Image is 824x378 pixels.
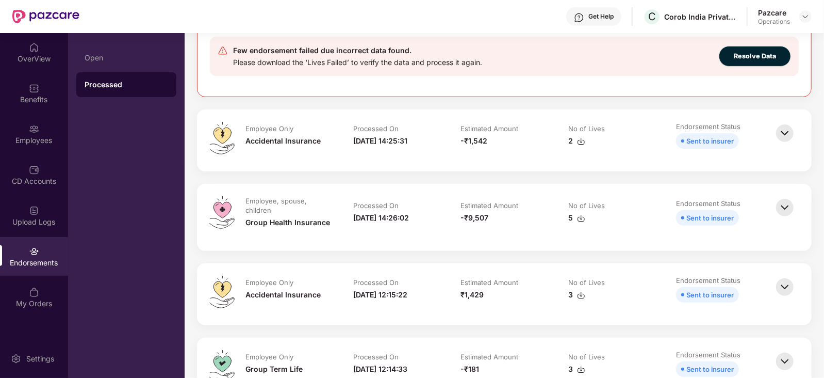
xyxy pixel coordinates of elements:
[734,51,776,61] span: Resolve Data
[664,12,736,22] div: Corob India Private Limited
[233,44,482,57] div: Few endorsement failed due incorrect data found.
[29,246,39,257] img: svg+xml;base64,PHN2ZyBpZD0iRW5kb3JzZW1lbnRzIiB4bWxucz0iaHR0cDovL3d3dy53My5vcmcvMjAwMC9zdmciIHdpZH...
[461,201,519,210] div: Estimated Amount
[758,8,790,18] div: Pazcare
[209,122,235,154] img: svg+xml;base64,PHN2ZyB4bWxucz0iaHR0cDovL3d3dy53My5vcmcvMjAwMC9zdmciIHdpZHRoPSI0OS4zMiIgaGVpZ2h0PS...
[461,352,519,361] div: Estimated Amount
[29,42,39,53] img: svg+xml;base64,PHN2ZyBpZD0iSG9tZSIgeG1sbnM9Imh0dHA6Ly93d3cudzMub3JnLzIwMDAvc3ZnIiB3aWR0aD0iMjAiIG...
[29,83,39,93] img: svg+xml;base64,PHN2ZyBpZD0iQmVuZWZpdHMiIHhtbG5zPSJodHRwOi8vd3d3LnczLm9yZy8yMDAwL3N2ZyIgd2lkdGg9Ij...
[676,199,740,208] div: Endorsement Status
[676,122,740,131] div: Endorsement Status
[773,122,796,145] img: svg+xml;base64,PHN2ZyBpZD0iQmFjay0zMngzMiIgeG1sbnM9Imh0dHA6Ly93d3cudzMub3JnLzIwMDAvc3ZnIiB3aWR0aD...
[29,124,39,134] img: svg+xml;base64,PHN2ZyBpZD0iRW1wbG95ZWVzIiB4bWxucz0iaHR0cDovL3d3dy53My5vcmcvMjAwMC9zdmciIHdpZHRoPS...
[773,350,796,373] img: svg+xml;base64,PHN2ZyBpZD0iQmFjay0zMngzMiIgeG1sbnM9Imh0dHA6Ly93d3cudzMub3JnLzIwMDAvc3ZnIiB3aWR0aD...
[461,278,519,287] div: Estimated Amount
[568,289,585,301] div: 3
[801,12,810,21] img: svg+xml;base64,PHN2ZyBpZD0iRHJvcGRvd24tMzJ4MzIiIHhtbG5zPSJodHRwOi8vd3d3LnczLm9yZy8yMDAwL3N2ZyIgd2...
[12,10,79,23] img: New Pazcare Logo
[245,217,330,228] div: Group Health Insurance
[719,46,791,67] button: Resolve Data
[245,278,293,287] div: Employee Only
[461,364,480,375] div: -₹181
[353,201,399,210] div: Processed On
[85,80,168,90] div: Processed
[245,289,321,301] div: Accidental Insurance
[29,287,39,297] img: svg+xml;base64,PHN2ZyBpZD0iTXlfT3JkZXJzIiBkYXRhLW5hbWU9Ik15IE9yZGVycyIgeG1sbnM9Imh0dHA6Ly93d3cudz...
[353,352,399,361] div: Processed On
[461,212,489,224] div: -₹9,507
[648,10,656,23] span: C
[209,276,235,308] img: svg+xml;base64,PHN2ZyB4bWxucz0iaHR0cDovL3d3dy53My5vcmcvMjAwMC9zdmciIHdpZHRoPSI0OS4zMiIgaGVpZ2h0PS...
[85,54,168,62] div: Open
[568,124,605,133] div: No of Lives
[773,276,796,298] img: svg+xml;base64,PHN2ZyBpZD0iQmFjay0zMngzMiIgeG1sbnM9Imh0dHA6Ly93d3cudzMub3JnLzIwMDAvc3ZnIiB3aWR0aD...
[209,196,235,229] img: svg+xml;base64,PHN2ZyB4bWxucz0iaHR0cDovL3d3dy53My5vcmcvMjAwMC9zdmciIHdpZHRoPSI0OS4zMiIgaGVpZ2h0PS...
[29,206,39,216] img: svg+xml;base64,PHN2ZyBpZD0iVXBsb2FkX0xvZ3MiIGRhdGEtbmFtZT0iVXBsb2FkIExvZ3MiIHhtbG5zPSJodHRwOi8vd3...
[245,135,321,147] div: Accidental Insurance
[233,57,482,68] div: Please download the ‘Lives Failed’ to verify the data and process it again.
[353,289,407,301] div: [DATE] 12:15:22
[686,364,734,375] div: Sent to insurer
[577,214,585,223] img: svg+xml;base64,PHN2ZyBpZD0iRG93bmxvYWQtMzJ4MzIiIHhtbG5zPSJodHRwOi8vd3d3LnczLm9yZy8yMDAwL3N2ZyIgd2...
[461,124,519,133] div: Estimated Amount
[23,354,57,364] div: Settings
[353,212,409,224] div: [DATE] 14:26:02
[568,364,585,375] div: 3
[686,135,734,147] div: Sent to insurer
[577,366,585,374] img: svg+xml;base64,PHN2ZyBpZD0iRG93bmxvYWQtMzJ4MzIiIHhtbG5zPSJodHRwOi8vd3d3LnczLm9yZy8yMDAwL3N2ZyIgd2...
[245,196,331,215] div: Employee, spouse, children
[218,45,228,56] img: svg+xml;base64,PHN2ZyB4bWxucz0iaHR0cDovL3d3dy53My5vcmcvMjAwMC9zdmciIHdpZHRoPSIyNCIgaGVpZ2h0PSIyNC...
[568,352,605,361] div: No of Lives
[29,165,39,175] img: svg+xml;base64,PHN2ZyBpZD0iQ0RfQWNjb3VudHMiIGRhdGEtbmFtZT0iQ0QgQWNjb3VudHMiIHhtbG5zPSJodHRwOi8vd3...
[568,201,605,210] div: No of Lives
[574,12,584,23] img: svg+xml;base64,PHN2ZyBpZD0iSGVscC0zMngzMiIgeG1sbnM9Imh0dHA6Ly93d3cudzMub3JnLzIwMDAvc3ZnIiB3aWR0aD...
[461,289,484,301] div: ₹1,429
[568,212,585,224] div: 5
[568,135,585,147] div: 2
[245,352,293,361] div: Employee Only
[245,364,303,375] div: Group Term Life
[461,135,488,147] div: -₹1,542
[758,18,790,26] div: Operations
[686,212,734,224] div: Sent to insurer
[588,12,614,21] div: Get Help
[773,196,796,219] img: svg+xml;base64,PHN2ZyBpZD0iQmFjay0zMngzMiIgeG1sbnM9Imh0dHA6Ly93d3cudzMub3JnLzIwMDAvc3ZnIiB3aWR0aD...
[577,291,585,300] img: svg+xml;base64,PHN2ZyBpZD0iRG93bmxvYWQtMzJ4MzIiIHhtbG5zPSJodHRwOi8vd3d3LnczLm9yZy8yMDAwL3N2ZyIgd2...
[568,278,605,287] div: No of Lives
[686,289,734,301] div: Sent to insurer
[245,124,293,133] div: Employee Only
[676,350,740,359] div: Endorsement Status
[353,278,399,287] div: Processed On
[676,276,740,285] div: Endorsement Status
[353,364,407,375] div: [DATE] 12:14:33
[353,135,407,147] div: [DATE] 14:25:31
[11,354,21,364] img: svg+xml;base64,PHN2ZyBpZD0iU2V0dGluZy0yMHgyMCIgeG1sbnM9Imh0dHA6Ly93d3cudzMub3JnLzIwMDAvc3ZnIiB3aW...
[577,137,585,146] img: svg+xml;base64,PHN2ZyBpZD0iRG93bmxvYWQtMzJ4MzIiIHhtbG5zPSJodHRwOi8vd3d3LnczLm9yZy8yMDAwL3N2ZyIgd2...
[353,124,399,133] div: Processed On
